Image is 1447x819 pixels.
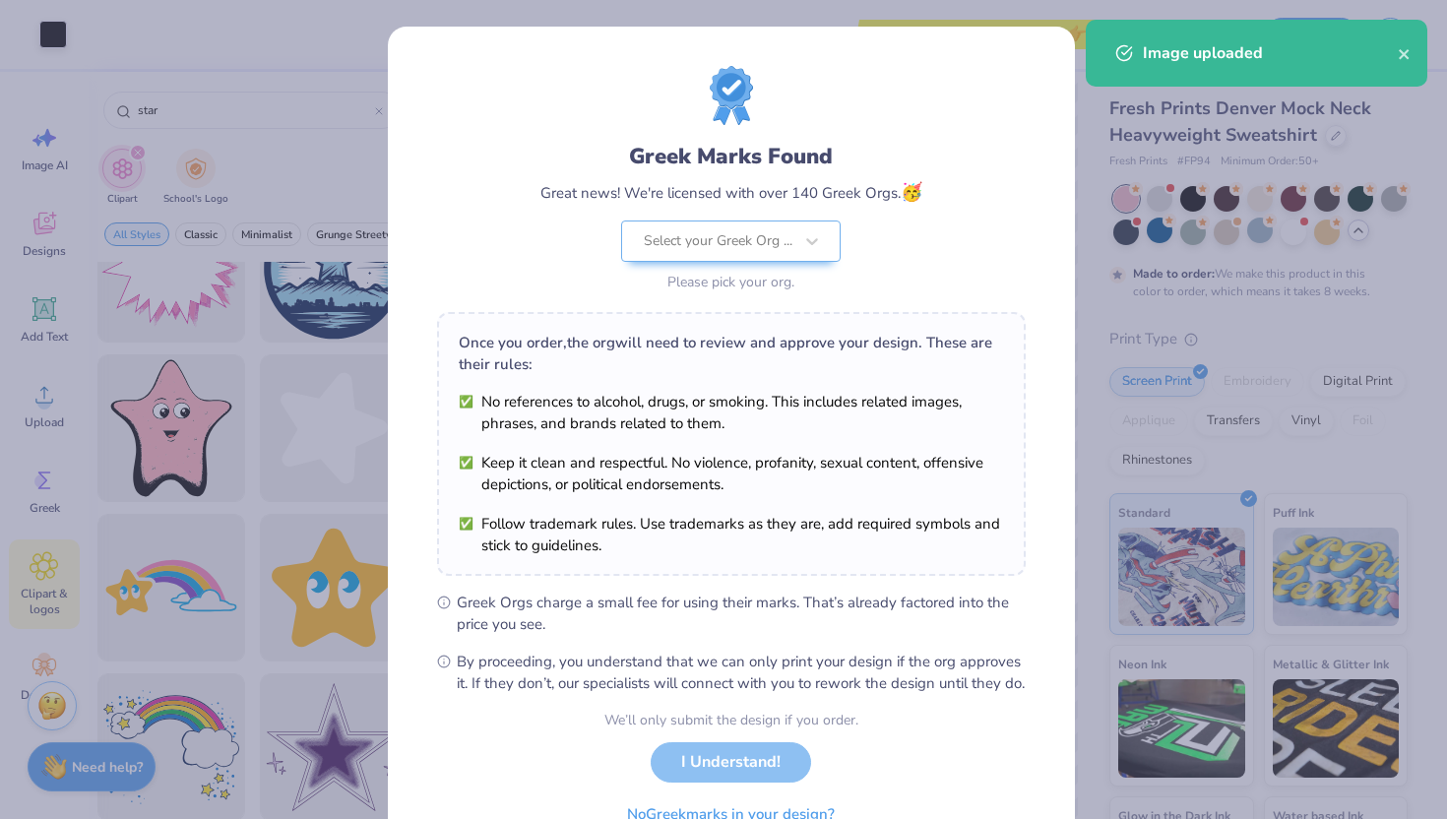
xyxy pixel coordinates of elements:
div: Please pick your org. [621,272,841,292]
span: Greek Orgs charge a small fee for using their marks. That’s already factored into the price you see. [457,592,1026,635]
span: By proceeding, you understand that we can only print your design if the org approves it. If they ... [457,651,1026,694]
button: close [1398,41,1412,65]
li: Keep it clean and respectful. No violence, profanity, sexual content, offensive depictions, or po... [459,452,1004,495]
div: We’ll only submit the design if you order. [604,710,858,730]
span: 🥳 [901,180,922,204]
div: Image uploaded [1143,41,1398,65]
div: Great news! We're licensed with over 140 Greek Orgs. [540,179,922,206]
div: Once you order, the org will need to review and approve your design. These are their rules: [459,332,1004,375]
div: Greek Marks Found [629,141,833,172]
li: Follow trademark rules. Use trademarks as they are, add required symbols and stick to guidelines. [459,513,1004,556]
li: No references to alcohol, drugs, or smoking. This includes related images, phrases, and brands re... [459,391,1004,434]
img: License badge [710,66,753,125]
